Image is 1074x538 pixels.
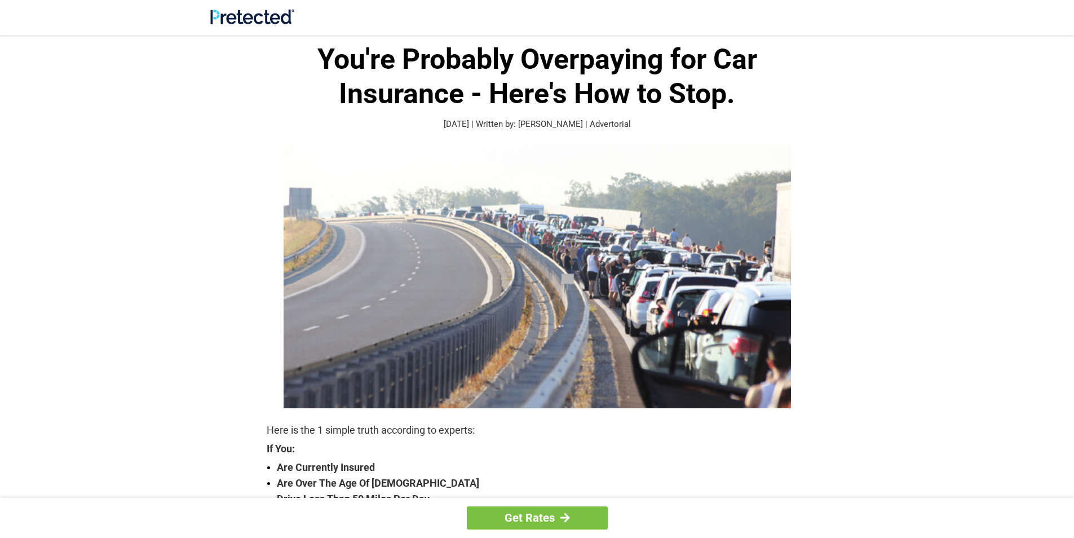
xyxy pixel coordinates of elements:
p: Here is the 1 simple truth according to experts: [267,422,808,438]
img: Site Logo [210,9,294,24]
strong: Are Over The Age Of [DEMOGRAPHIC_DATA] [277,475,808,491]
strong: Drive Less Than 50 Miles Per Day [277,491,808,507]
a: Site Logo [210,16,294,27]
strong: Are Currently Insured [277,460,808,475]
a: Get Rates [467,506,608,530]
h1: You're Probably Overpaying for Car Insurance - Here's How to Stop. [267,42,808,111]
strong: If You: [267,444,808,454]
p: [DATE] | Written by: [PERSON_NAME] | Advertorial [267,118,808,131]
